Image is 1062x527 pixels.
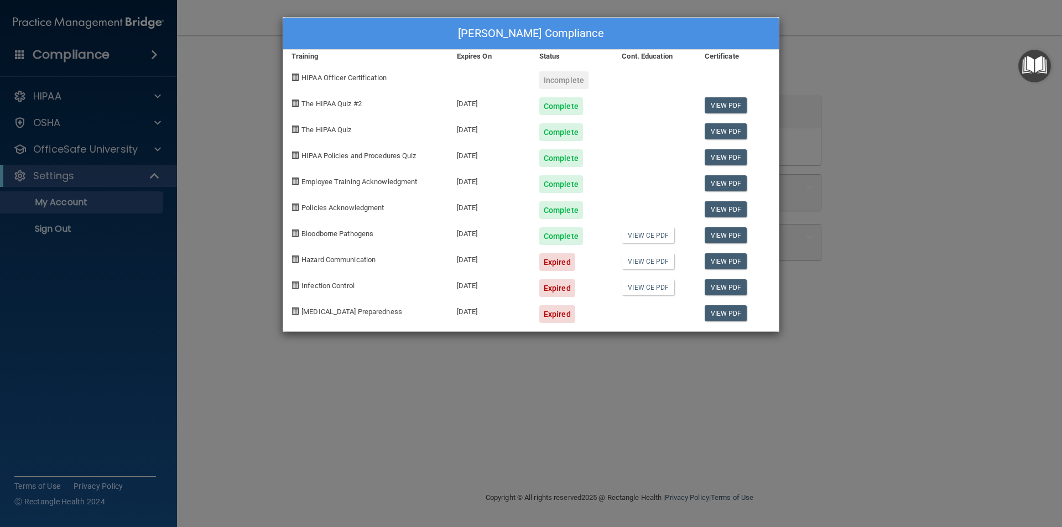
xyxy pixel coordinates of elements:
div: Complete [539,123,583,141]
span: The HIPAA Quiz #2 [301,100,362,108]
div: Complete [539,97,583,115]
span: Bloodborne Pathogens [301,229,373,238]
span: Hazard Communication [301,255,376,264]
div: [DATE] [449,297,531,323]
span: The HIPAA Quiz [301,126,351,134]
a: View PDF [705,149,747,165]
a: View PDF [705,279,747,295]
div: Expired [539,305,575,323]
span: Infection Control [301,281,355,290]
button: Open Resource Center [1018,50,1051,82]
div: Expired [539,253,575,271]
div: [DATE] [449,141,531,167]
div: Status [531,50,613,63]
div: [DATE] [449,115,531,141]
span: HIPAA Officer Certification [301,74,387,82]
div: Complete [539,149,583,167]
span: [MEDICAL_DATA] Preparedness [301,307,402,316]
div: [DATE] [449,245,531,271]
div: Cont. Education [613,50,696,63]
a: View PDF [705,97,747,113]
div: Complete [539,201,583,219]
span: Policies Acknowledgment [301,204,384,212]
div: Complete [539,175,583,193]
a: View CE PDF [622,253,674,269]
a: View PDF [705,175,747,191]
a: View CE PDF [622,279,674,295]
div: [DATE] [449,271,531,297]
div: Expired [539,279,575,297]
a: View PDF [705,201,747,217]
div: [DATE] [449,219,531,245]
div: Certificate [696,50,779,63]
a: View PDF [705,227,747,243]
div: [DATE] [449,89,531,115]
div: [DATE] [449,167,531,193]
div: Training [283,50,449,63]
iframe: Drift Widget Chat Controller [871,448,1049,493]
a: View PDF [705,253,747,269]
a: View PDF [705,305,747,321]
a: View CE PDF [622,227,674,243]
div: Expires On [449,50,531,63]
a: View PDF [705,123,747,139]
div: [DATE] [449,193,531,219]
div: [PERSON_NAME] Compliance [283,18,779,50]
div: Complete [539,227,583,245]
span: Employee Training Acknowledgment [301,178,417,186]
span: HIPAA Policies and Procedures Quiz [301,152,416,160]
div: Incomplete [539,71,589,89]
